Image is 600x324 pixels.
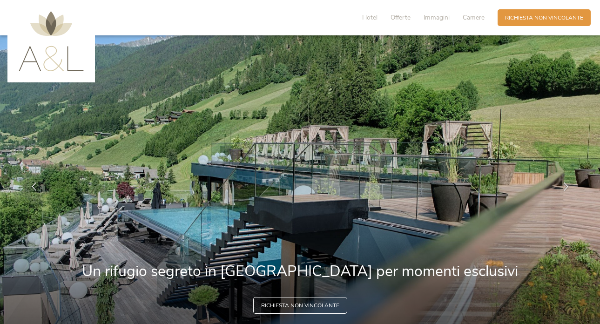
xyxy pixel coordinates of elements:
[463,13,485,22] span: Camere
[19,11,84,71] img: AMONTI & LUNARIS Wellnessresort
[261,302,339,310] span: Richiesta non vincolante
[424,13,450,22] span: Immagini
[362,13,378,22] span: Hotel
[391,13,411,22] span: Offerte
[505,14,583,22] span: Richiesta non vincolante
